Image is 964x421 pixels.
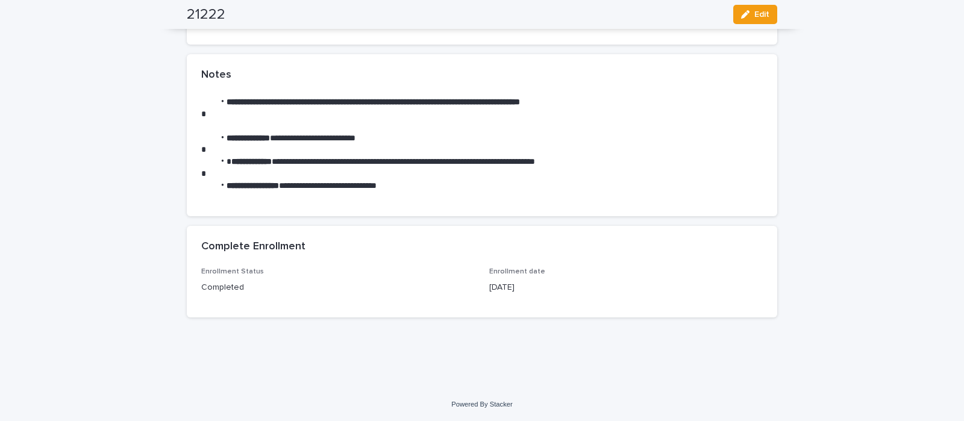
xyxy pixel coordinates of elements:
h2: Complete Enrollment [201,240,305,254]
span: Edit [754,10,769,19]
p: [DATE] [489,281,763,294]
span: Enrollment date [489,268,545,275]
h2: 21222 [187,6,225,23]
span: Enrollment Status [201,268,264,275]
p: Completed [201,281,475,294]
button: Edit [733,5,777,24]
a: Powered By Stacker [451,401,512,408]
h2: Notes [201,69,231,82]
